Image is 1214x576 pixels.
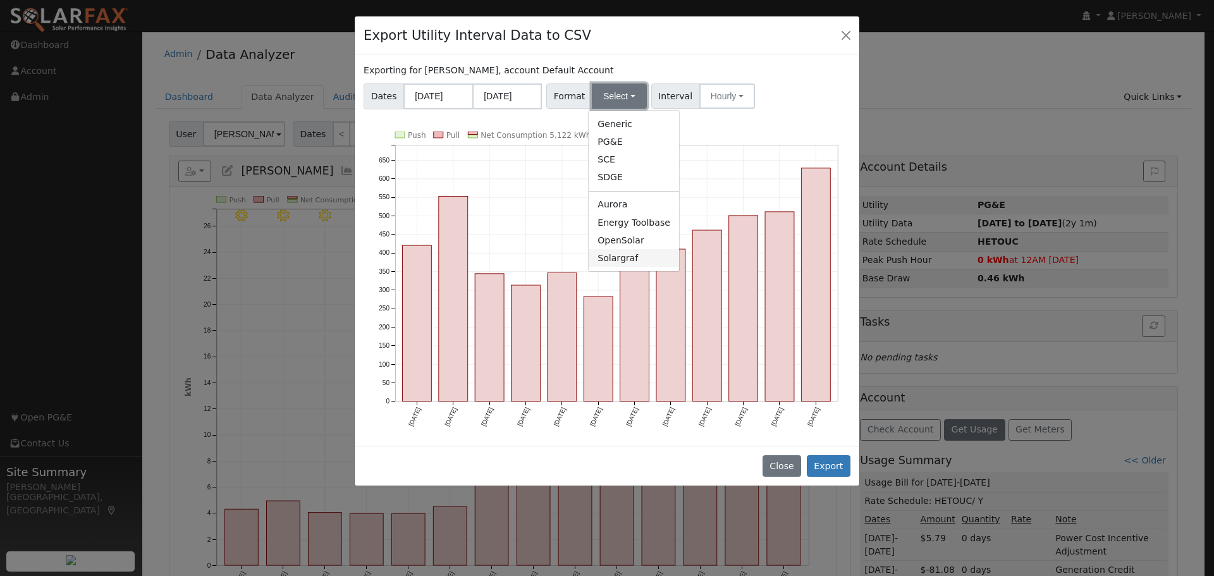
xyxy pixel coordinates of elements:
text: 350 [379,268,389,275]
text: 250 [379,305,389,312]
text: 400 [379,249,389,256]
h4: Export Utility Interval Data to CSV [364,25,591,46]
span: Dates [364,83,404,109]
text: [DATE] [407,406,422,427]
a: SDGE [589,169,679,187]
text: 600 [379,175,389,182]
rect: onclick="" [802,168,831,401]
text: 450 [379,231,389,238]
text: 550 [379,193,389,200]
button: Close [837,26,855,44]
text: 650 [379,156,389,163]
rect: onclick="" [403,245,432,401]
rect: onclick="" [729,216,758,401]
a: Aurora [589,196,679,214]
rect: onclick="" [475,274,504,401]
button: Close [763,455,801,477]
rect: onclick="" [620,269,649,401]
a: Solargraf [589,249,679,267]
a: Generic [589,115,679,133]
text: 300 [379,286,389,293]
text: 50 [383,379,390,386]
text: 0 [386,398,390,405]
text: Push [408,131,426,140]
text: [DATE] [661,406,676,427]
label: Exporting for [PERSON_NAME], account Default Account [364,64,613,77]
text: 100 [379,360,389,367]
text: [DATE] [697,406,712,427]
a: Energy Toolbase [589,214,679,231]
button: Export [807,455,850,477]
a: SCE [589,151,679,169]
rect: onclick="" [584,297,613,401]
span: Format [546,83,592,109]
button: Select [592,83,647,109]
text: Pull [446,131,460,140]
button: Hourly [699,83,755,109]
text: [DATE] [553,406,567,427]
text: [DATE] [770,406,785,427]
rect: onclick="" [439,196,468,401]
text: [DATE] [444,406,458,427]
span: Interval [651,83,700,109]
text: [DATE] [733,406,748,427]
rect: onclick="" [548,273,577,401]
rect: onclick="" [765,212,794,401]
rect: onclick="" [512,285,541,401]
text: 150 [379,342,389,349]
a: OpenSolar [589,231,679,249]
text: [DATE] [480,406,494,427]
text: 500 [379,212,389,219]
text: [DATE] [516,406,530,427]
text: Net Consumption 5,122 kWh [481,131,591,140]
a: PG&E [589,133,679,150]
text: 200 [379,324,389,331]
text: [DATE] [806,406,821,427]
rect: onclick="" [692,230,721,401]
rect: onclick="" [656,249,685,401]
text: [DATE] [589,406,603,427]
text: [DATE] [625,406,639,427]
